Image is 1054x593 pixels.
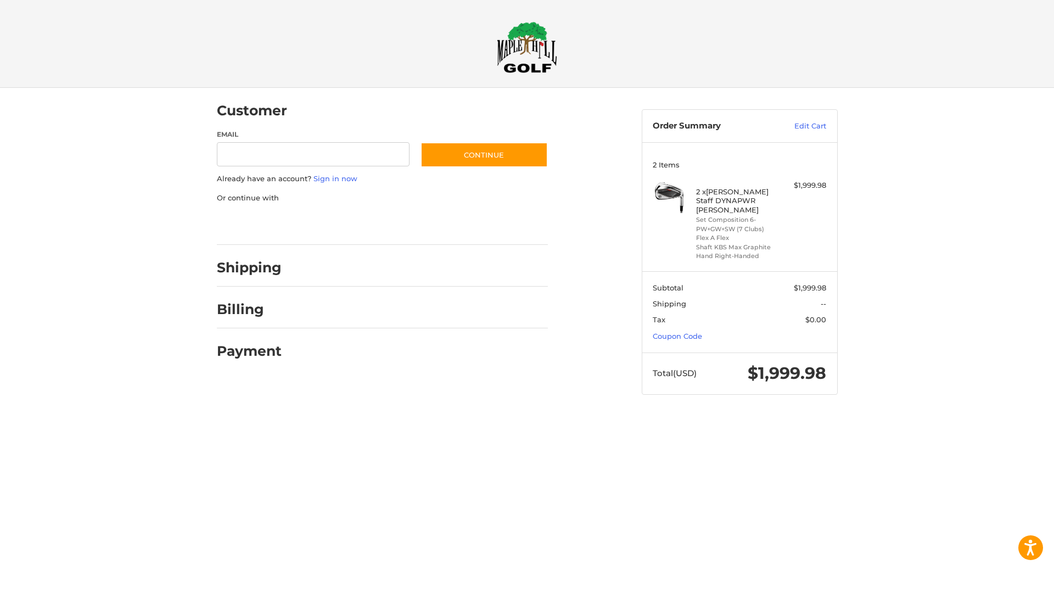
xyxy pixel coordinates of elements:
li: Set Composition 6-PW+GW+SW (7 Clubs) [696,215,780,233]
span: $1,999.98 [794,283,826,292]
iframe: Google Customer Reviews [963,563,1054,593]
span: Total (USD) [653,368,697,378]
h2: Billing [217,301,281,318]
div: $1,999.98 [783,180,826,191]
li: Flex A Flex [696,233,780,243]
label: Email [217,130,410,139]
span: Shipping [653,299,686,308]
h2: Shipping [217,259,282,276]
h2: Payment [217,343,282,360]
button: Continue [421,142,548,167]
a: Coupon Code [653,332,702,340]
a: Edit Cart [771,121,826,132]
p: Already have an account? [217,174,548,184]
h4: 2 x [PERSON_NAME] Staff DYNAPWR [PERSON_NAME] [696,187,780,214]
a: Sign in now [313,174,357,183]
h3: Order Summary [653,121,771,132]
p: Or continue with [217,193,548,204]
h2: Customer [217,102,287,119]
span: -- [821,299,826,308]
iframe: PayPal-paylater [306,214,389,234]
li: Shaft KBS Max Graphite [696,243,780,252]
span: $1,999.98 [748,363,826,383]
h3: 2 Items [653,160,826,169]
iframe: PayPal-venmo [399,214,481,234]
li: Hand Right-Handed [696,251,780,261]
span: $0.00 [805,315,826,324]
span: Tax [653,315,665,324]
iframe: PayPal-paypal [213,214,295,234]
span: Subtotal [653,283,683,292]
img: Maple Hill Golf [497,21,557,73]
